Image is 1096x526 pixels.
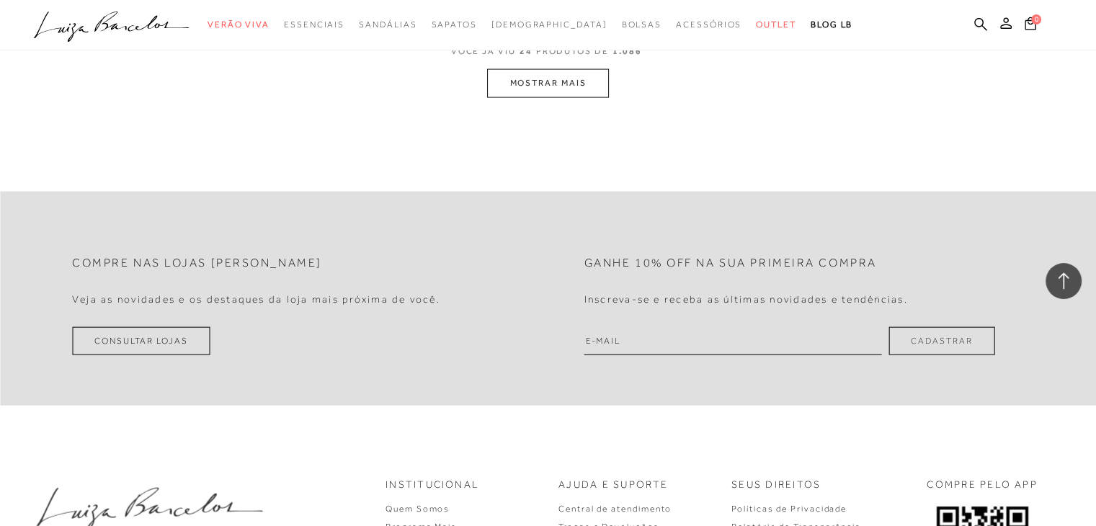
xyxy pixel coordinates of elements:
a: categoryNavScreenReaderText [359,12,416,38]
a: noSubCategoriesText [491,12,607,38]
a: categoryNavScreenReaderText [676,12,741,38]
h2: Ganhe 10% off na sua primeira compra [584,257,877,270]
a: categoryNavScreenReaderText [621,12,661,38]
a: categoryNavScreenReaderText [431,12,476,38]
span: Verão Viva [208,19,269,30]
a: categoryNavScreenReaderText [756,12,796,38]
span: Sandálias [359,19,416,30]
a: Consultar Lojas [72,327,210,355]
a: Quem Somos [386,504,450,514]
button: MOSTRAR MAIS [487,69,608,97]
a: Políticas de Privacidade [731,504,847,514]
p: Ajuda e Suporte [558,478,669,492]
input: E-mail [584,327,882,355]
span: Acessórios [676,19,741,30]
span: 0 [1031,14,1041,24]
span: Sapatos [431,19,476,30]
a: BLOG LB [811,12,852,38]
span: [DEMOGRAPHIC_DATA] [491,19,607,30]
h4: Inscreva-se e receba as últimas novidades e tendências. [584,293,908,306]
span: Essenciais [284,19,344,30]
span: VOCÊ JÁ VIU PRODUTOS DE [451,46,646,56]
span: Outlet [756,19,796,30]
h2: Compre nas lojas [PERSON_NAME] [72,257,322,270]
span: 24 [520,46,533,56]
a: categoryNavScreenReaderText [284,12,344,38]
span: BLOG LB [811,19,852,30]
button: 0 [1020,16,1041,35]
span: 1.086 [612,46,642,56]
a: Central de atendimento [558,504,672,514]
span: Bolsas [621,19,661,30]
h4: Veja as novidades e os destaques da loja mais próxima de você. [72,293,440,306]
button: Cadastrar [888,327,994,355]
p: Seus Direitos [731,478,821,492]
p: COMPRE PELO APP [927,478,1038,492]
p: Institucional [386,478,479,492]
a: categoryNavScreenReaderText [208,12,269,38]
